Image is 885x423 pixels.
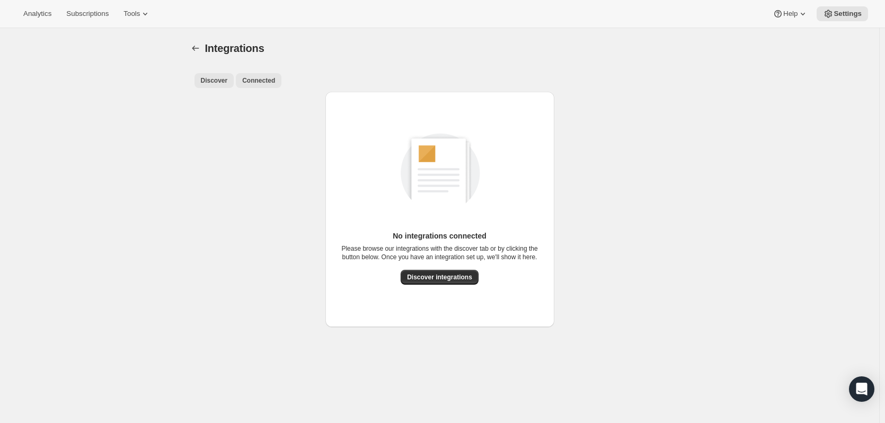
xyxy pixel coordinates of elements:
button: Subscriptions [60,6,115,21]
p: Please browse our integrations with the discover tab or by clicking the button below. Once you ha... [334,244,546,261]
span: Help [783,10,798,18]
div: Open Intercom Messenger [849,376,874,402]
span: Settings [834,10,862,18]
button: Help [766,6,815,21]
span: Integrations [205,42,264,54]
span: Tools [123,10,140,18]
span: Connected [242,76,275,85]
button: All customers [194,73,234,88]
button: Discover integrations [401,270,479,285]
span: Discover integrations [407,273,472,281]
button: Settings [817,6,868,21]
span: Analytics [23,10,51,18]
span: Discover [201,76,228,85]
span: Subscriptions [66,10,109,18]
button: Analytics [17,6,58,21]
button: Tools [117,6,157,21]
p: No integrations connected [334,231,546,241]
button: Settings [188,41,203,56]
